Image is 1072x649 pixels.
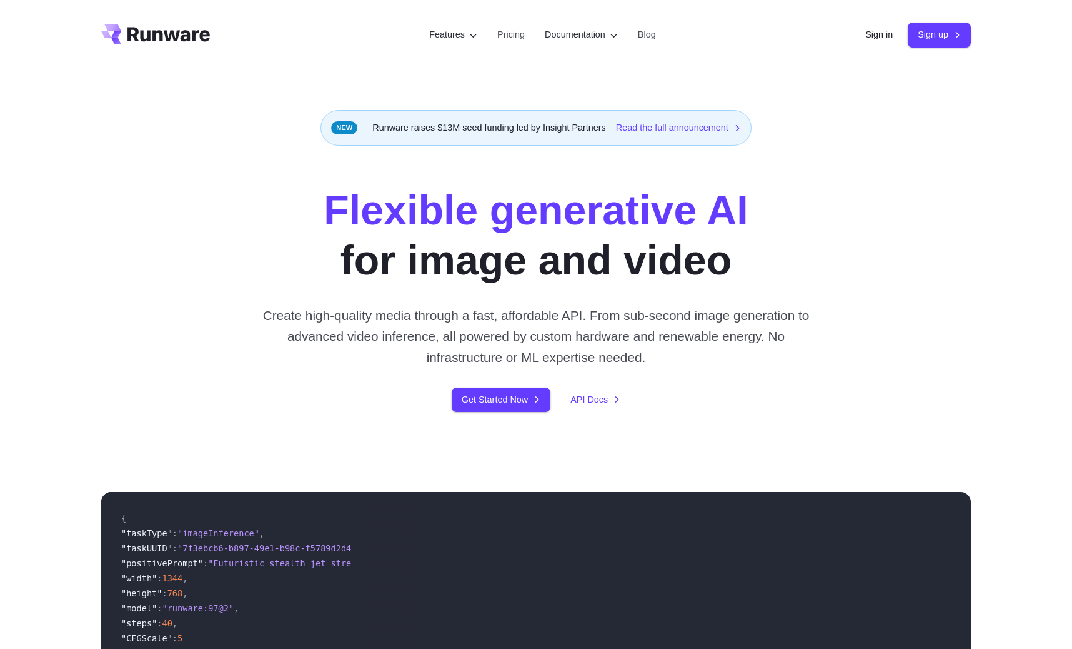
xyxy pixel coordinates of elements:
a: Blog [638,28,656,42]
div: Runware raises $13M seed funding led by Insight Partners [320,110,752,146]
span: { [121,513,126,523]
label: Features [429,28,477,42]
p: Create high-quality media through a fast, affordable API. From sub-second image generation to adv... [258,305,815,368]
span: "steps" [121,618,157,628]
span: : [162,588,167,598]
a: Read the full announcement [616,121,741,135]
a: Go to / [101,24,210,44]
span: , [182,588,187,598]
span: : [157,573,162,583]
span: 1344 [162,573,182,583]
span: : [203,558,208,568]
span: "runware:97@2" [162,603,234,613]
a: Get Started Now [452,388,550,412]
span: "CFGScale" [121,633,172,643]
span: "Futuristic stealth jet streaking through a neon-lit cityscape with glowing purple exhaust" [208,558,673,568]
span: "height" [121,588,162,598]
span: 5 [177,633,182,643]
span: , [259,528,264,538]
span: : [172,633,177,643]
span: , [234,603,239,613]
h1: for image and video [324,186,748,285]
span: 768 [167,588,183,598]
span: "width" [121,573,157,583]
a: API Docs [570,393,620,407]
span: "taskType" [121,528,172,538]
span: "model" [121,603,157,613]
a: Sign up [908,23,971,47]
strong: Flexible generative AI [324,187,748,233]
a: Pricing [497,28,525,42]
span: : [157,603,162,613]
span: "positivePrompt" [121,558,203,568]
a: Sign in [865,28,893,42]
span: 40 [162,618,172,628]
label: Documentation [545,28,618,42]
span: "7f3ebcb6-b897-49e1-b98c-f5789d2d40d7" [177,543,372,553]
span: : [172,543,177,553]
span: , [172,618,177,628]
span: : [172,528,177,538]
span: : [157,618,162,628]
span: , [182,573,187,583]
span: "taskUUID" [121,543,172,553]
span: "imageInference" [177,528,259,538]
